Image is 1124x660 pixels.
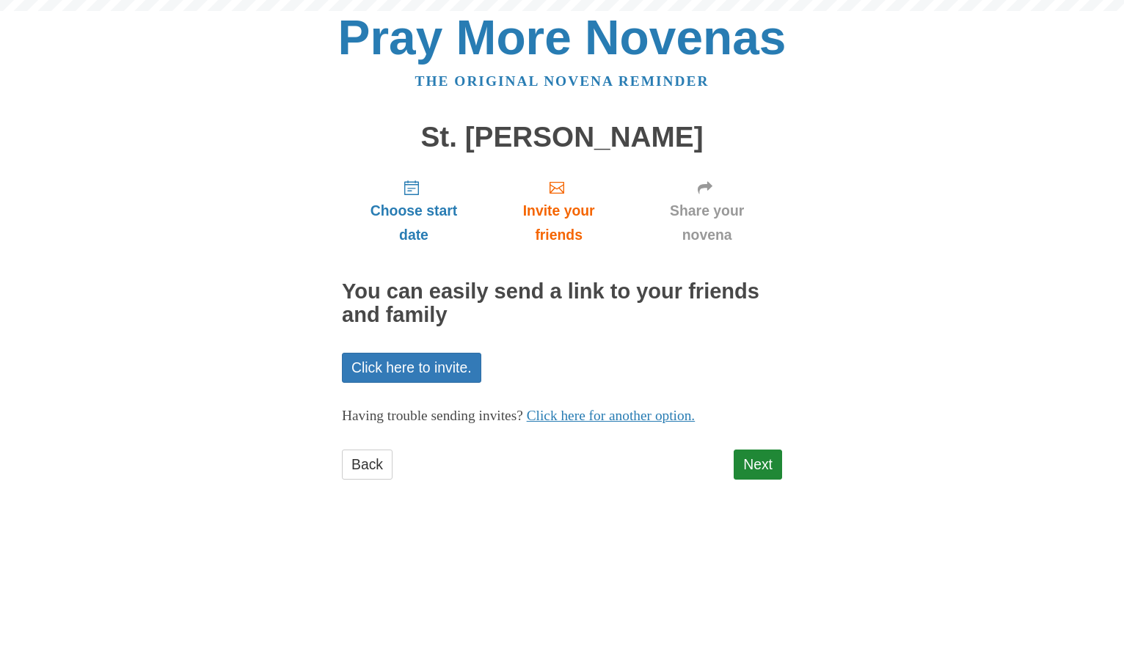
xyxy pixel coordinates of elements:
[342,408,523,423] span: Having trouble sending invites?
[646,199,767,247] span: Share your novena
[357,199,471,247] span: Choose start date
[342,353,481,383] a: Click here to invite.
[342,450,393,480] a: Back
[342,280,782,327] h2: You can easily send a link to your friends and family
[338,10,787,65] a: Pray More Novenas
[500,199,617,247] span: Invite your friends
[486,167,632,254] a: Invite your friends
[342,122,782,153] h1: St. [PERSON_NAME]
[632,167,782,254] a: Share your novena
[734,450,782,480] a: Next
[527,408,696,423] a: Click here for another option.
[342,167,486,254] a: Choose start date
[415,73,709,89] a: The original novena reminder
